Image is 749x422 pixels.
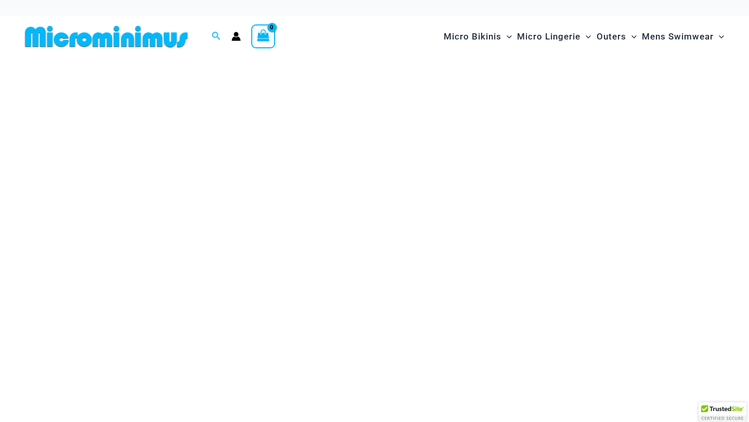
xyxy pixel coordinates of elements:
span: Menu Toggle [501,23,512,50]
img: MM SHOP LOGO FLAT [21,25,192,48]
span: Micro Lingerie [517,23,580,50]
nav: Site Navigation [440,19,728,54]
span: Menu Toggle [714,23,724,50]
span: Outers [597,23,626,50]
a: Micro BikinisMenu ToggleMenu Toggle [441,21,514,52]
span: Micro Bikinis [444,23,501,50]
span: Mens Swimwear [642,23,714,50]
span: Menu Toggle [626,23,637,50]
a: OutersMenu ToggleMenu Toggle [594,21,639,52]
span: Menu Toggle [580,23,591,50]
a: Search icon link [212,30,221,43]
a: Account icon link [231,32,241,41]
a: Mens SwimwearMenu ToggleMenu Toggle [639,21,727,52]
a: View Shopping Cart, empty [251,24,275,48]
div: TrustedSite Certified [699,402,746,422]
a: Micro LingerieMenu ToggleMenu Toggle [514,21,593,52]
